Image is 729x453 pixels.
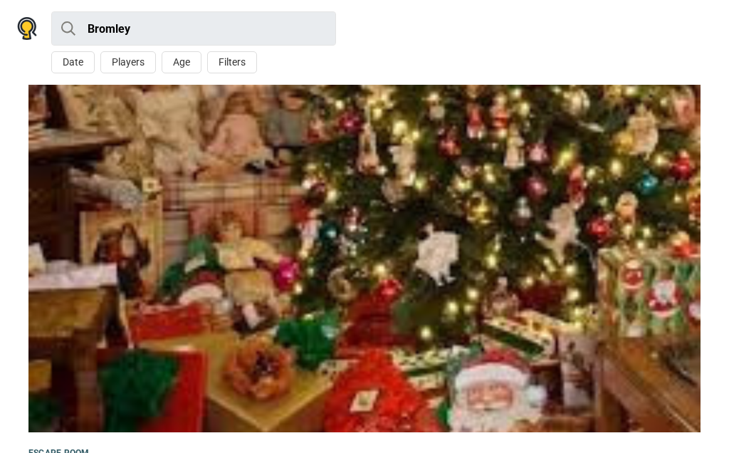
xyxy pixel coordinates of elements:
button: Players [100,51,156,73]
button: Age [162,51,201,73]
img: Nowescape logo [17,17,37,40]
button: Date [51,51,95,73]
input: try “London” [51,11,336,46]
img: Santa`s Lost Presents photo 1 [28,85,701,432]
button: Filters [207,51,257,73]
